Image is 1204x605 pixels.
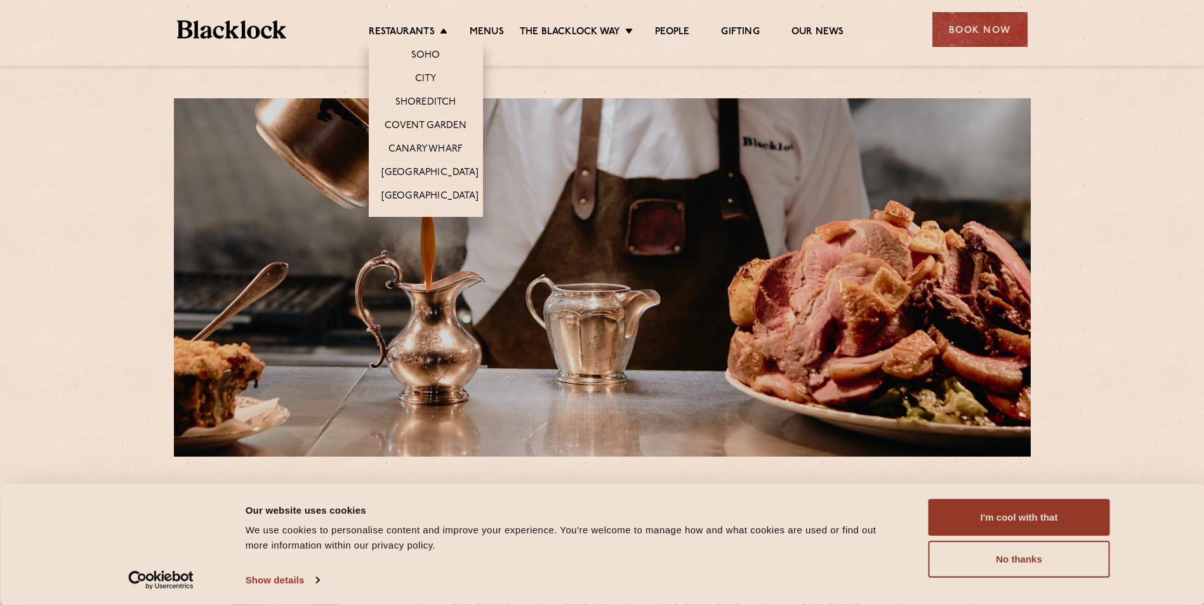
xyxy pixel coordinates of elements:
[929,541,1110,578] button: No thanks
[388,143,463,157] a: Canary Wharf
[381,167,479,181] a: [GEOGRAPHIC_DATA]
[177,20,287,39] img: BL_Textured_Logo-footer-cropped.svg
[246,502,900,517] div: Our website uses cookies
[791,26,844,40] a: Our News
[395,96,456,110] a: Shoreditch
[411,49,440,63] a: Soho
[246,523,900,553] div: We use cookies to personalise content and improve your experience. You're welcome to manage how a...
[105,571,216,590] a: Usercentrics Cookiebot - opens in a new window
[470,26,504,40] a: Menus
[520,26,620,40] a: The Blacklock Way
[369,26,435,40] a: Restaurants
[721,26,759,40] a: Gifting
[385,120,466,134] a: Covent Garden
[381,190,479,204] a: [GEOGRAPHIC_DATA]
[932,12,1028,47] div: Book Now
[246,571,319,590] a: Show details
[415,73,437,87] a: City
[929,499,1110,536] button: I'm cool with that
[655,26,689,40] a: People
